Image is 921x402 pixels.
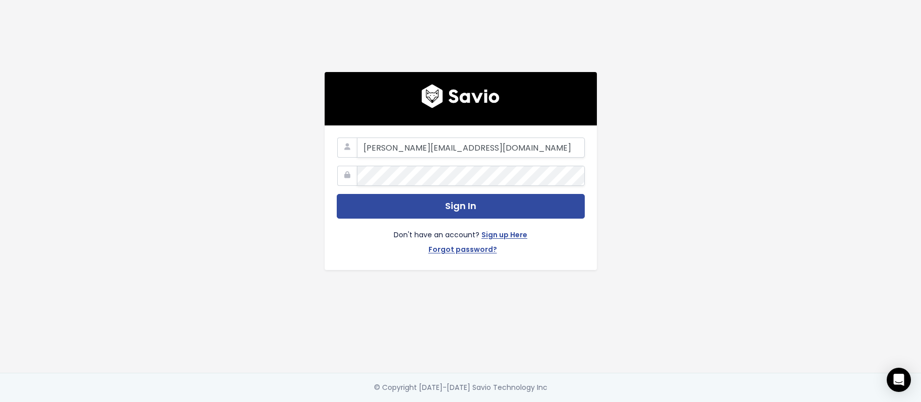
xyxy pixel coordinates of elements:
a: Forgot password? [428,243,497,258]
div: Don't have an account? [337,219,585,258]
input: Your Work Email Address [357,138,585,158]
div: © Copyright [DATE]-[DATE] Savio Technology Inc [374,381,547,394]
button: Sign In [337,194,585,219]
img: logo600x187.a314fd40982d.png [421,84,500,108]
div: Open Intercom Messenger [887,368,911,392]
a: Sign up Here [481,229,527,243]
